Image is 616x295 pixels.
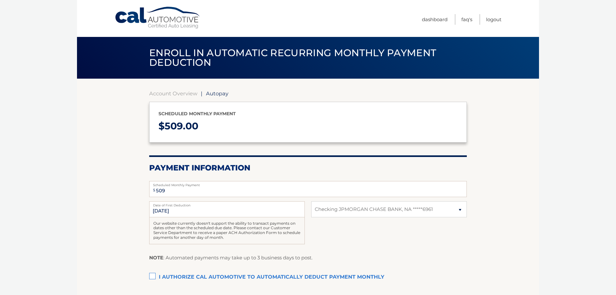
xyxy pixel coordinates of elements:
[149,254,312,262] p: : Automated payments may take up to 3 business days to post.
[149,201,305,206] label: Date of First Deduction
[461,14,472,25] a: FAQ's
[158,118,458,135] p: $
[158,110,458,118] p: Scheduled monthly payment
[201,90,202,97] span: |
[206,90,228,97] span: Autopay
[149,217,305,244] div: Our website currently doesn't support the ability to transact payments on dates other than the sc...
[149,181,467,186] label: Scheduled Monthly Payment
[149,90,197,97] a: Account Overview
[115,6,201,29] a: Cal Automotive
[165,120,198,132] span: 509.00
[149,201,305,217] input: Payment Date
[149,163,467,173] h2: Payment Information
[422,14,448,25] a: Dashboard
[149,255,163,261] strong: NOTE
[149,181,467,197] input: Payment Amount
[149,47,436,68] span: Enroll in automatic recurring monthly payment deduction
[486,14,501,25] a: Logout
[151,183,157,197] span: $
[149,271,467,284] label: I authorize cal automotive to automatically deduct payment monthly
